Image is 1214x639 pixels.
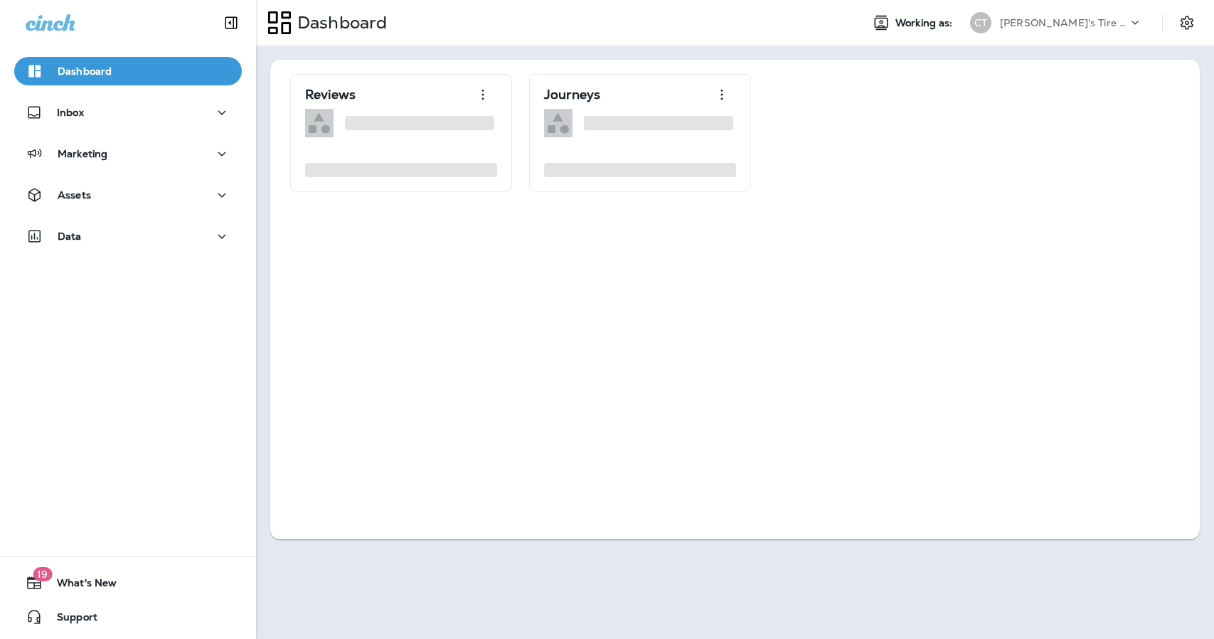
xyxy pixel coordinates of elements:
[14,181,242,209] button: Assets
[58,65,112,77] p: Dashboard
[14,222,242,250] button: Data
[57,107,84,118] p: Inbox
[292,12,387,33] p: Dashboard
[58,189,91,201] p: Assets
[14,139,242,168] button: Marketing
[14,603,242,631] button: Support
[544,88,600,102] p: Journeys
[305,88,356,102] p: Reviews
[895,17,956,29] span: Working as:
[14,57,242,85] button: Dashboard
[43,577,117,594] span: What's New
[14,569,242,597] button: 19What's New
[14,98,242,127] button: Inbox
[970,12,991,33] div: CT
[58,231,82,242] p: Data
[1174,10,1200,36] button: Settings
[33,567,52,581] span: 19
[43,611,97,628] span: Support
[211,9,251,37] button: Collapse Sidebar
[58,148,107,159] p: Marketing
[1000,17,1128,28] p: [PERSON_NAME]'s Tire & Auto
